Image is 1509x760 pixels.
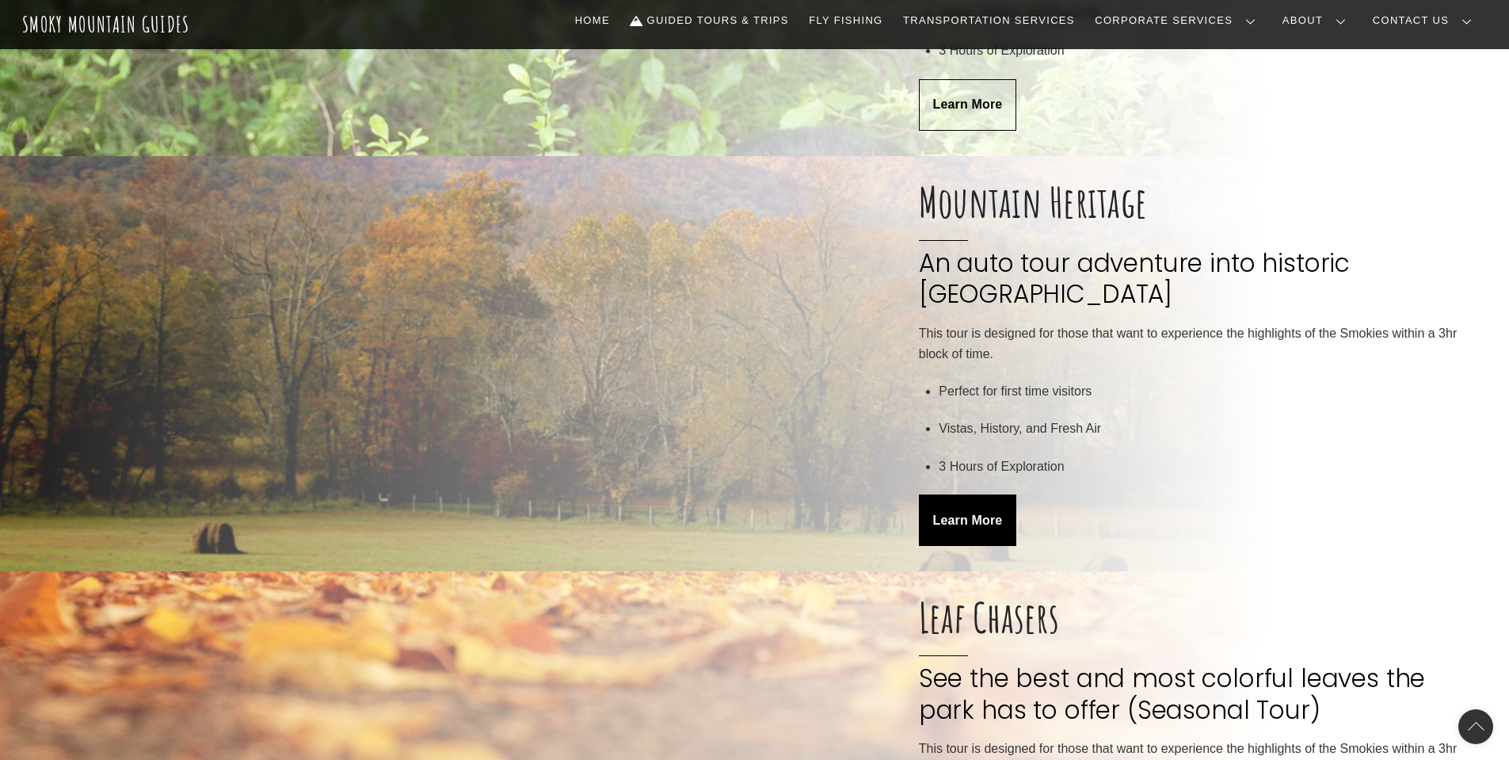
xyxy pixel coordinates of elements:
p: 3 Hours of Exploration [939,456,1484,477]
a: Fly Fishing [802,4,889,37]
a: Home [569,4,616,37]
span: Leaf Chasers [919,597,1484,638]
a: Learn More [919,79,1016,131]
a: Contact Us [1366,4,1484,37]
a: Transportation Services [897,4,1080,37]
p: Vistas, History, and Fresh Air [939,418,1484,439]
a: Learn More [919,495,1016,546]
span: Learn More [933,97,1003,113]
a: About [1276,4,1358,37]
span: Mountain Heritage [919,181,1484,223]
a: Guided Tours & Trips [624,4,795,37]
p: Perfect for first time visitors [939,381,1484,402]
p: 3 Hours of Exploration [939,40,1484,61]
a: Corporate Services [1088,4,1268,37]
a: Smoky Mountain Guides [22,11,190,37]
span: An auto tour adventure into historic [GEOGRAPHIC_DATA] [919,223,1484,311]
span: See the best and most colorful leaves the park has to offer (Seasonal Tour) [919,638,1484,726]
span: Learn More [933,513,1003,529]
p: This tour is designed for those that want to experience the highlights of the Smokies within a 3h... [919,323,1484,365]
